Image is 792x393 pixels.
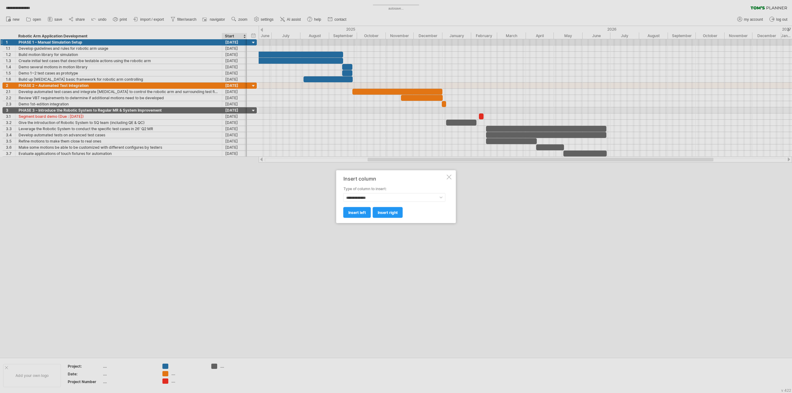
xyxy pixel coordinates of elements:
[343,207,371,218] a: insert left
[362,6,430,11] div: autosave...
[343,176,445,181] div: Insert column
[343,186,445,191] label: Type of column to insert:
[378,210,398,215] span: insert right
[373,207,403,218] a: insert right
[348,210,366,215] span: insert left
